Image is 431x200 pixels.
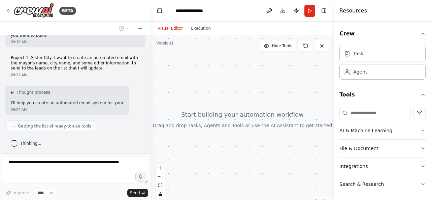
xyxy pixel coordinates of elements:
button: fit view [156,181,165,190]
span: Thinking... [20,141,41,146]
div: 09:22 AM [11,107,124,112]
button: Visual Editor [154,24,187,32]
button: Hide Tools [260,40,296,51]
button: AI & Machine Learning [339,122,426,139]
button: toggle interactivity [156,190,165,199]
button: Crew [339,24,426,43]
div: React Flow controls [156,164,165,199]
img: Logo [13,3,54,18]
button: Execution [187,24,215,32]
button: Switch to previous chat [116,24,132,32]
span: Getting the list of ready-to-use tools [18,123,91,129]
button: Search & Research [339,175,426,193]
button: Integrations [339,158,426,175]
button: Click to speak your automation idea [135,172,145,182]
nav: breadcrumb [175,7,209,14]
div: 09:16 AM [11,39,140,45]
button: Hide right sidebar [319,6,329,16]
h4: Resources [339,7,367,15]
div: BETA [59,7,76,15]
p: Project 1. Sister City: I want to create an automated email with the mayor's name, city name, and... [11,55,140,71]
div: Version 1 [156,40,174,46]
p: I'll help you create an automated email system for your [11,101,124,106]
button: File & Document [339,140,426,157]
button: Improve [3,189,32,197]
span: Send [130,190,140,196]
span: Thought process [16,90,50,95]
div: 09:22 AM [11,73,140,78]
div: Agent [353,68,367,75]
button: ▶Thought process [11,90,50,95]
span: ▶ [11,90,14,95]
span: Hide Tools [272,43,292,49]
button: zoom out [156,172,165,181]
button: Send [127,189,148,197]
div: Task [353,50,363,57]
button: Start a new chat [135,24,145,32]
button: Hide left sidebar [155,6,164,16]
button: Tools [339,85,426,104]
span: Improve [12,190,29,196]
div: Crew [339,43,426,85]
